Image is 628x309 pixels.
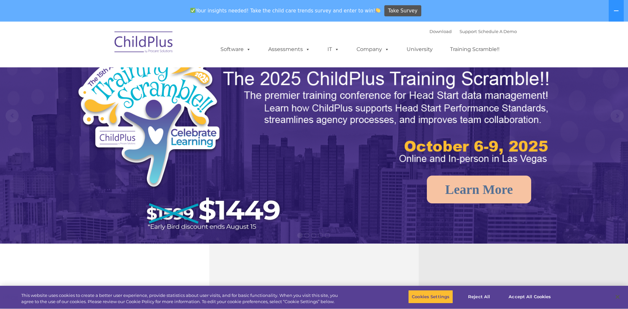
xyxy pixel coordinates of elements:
[262,43,317,56] a: Assessments
[400,43,439,56] a: University
[91,43,111,48] span: Last name
[459,290,499,304] button: Reject All
[91,70,119,75] span: Phone number
[375,8,380,13] img: 👏
[429,29,517,34] font: |
[321,43,346,56] a: IT
[460,29,477,34] a: Support
[408,290,453,304] button: Cookies Settings
[350,43,396,56] a: Company
[429,29,452,34] a: Download
[187,4,383,17] span: Your insights needed! Take the child care trends survey and enter to win!
[427,176,531,203] a: Learn More
[505,290,554,304] button: Accept All Cookies
[444,43,506,56] a: Training Scramble!!
[388,5,417,17] span: Take Survey
[384,5,421,17] a: Take Survey
[478,29,517,34] a: Schedule A Demo
[610,290,625,304] button: Close
[214,43,257,56] a: Software
[21,292,345,305] div: This website uses cookies to create a better user experience, provide statistics about user visit...
[111,27,177,60] img: ChildPlus by Procare Solutions
[190,8,195,13] img: ✅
